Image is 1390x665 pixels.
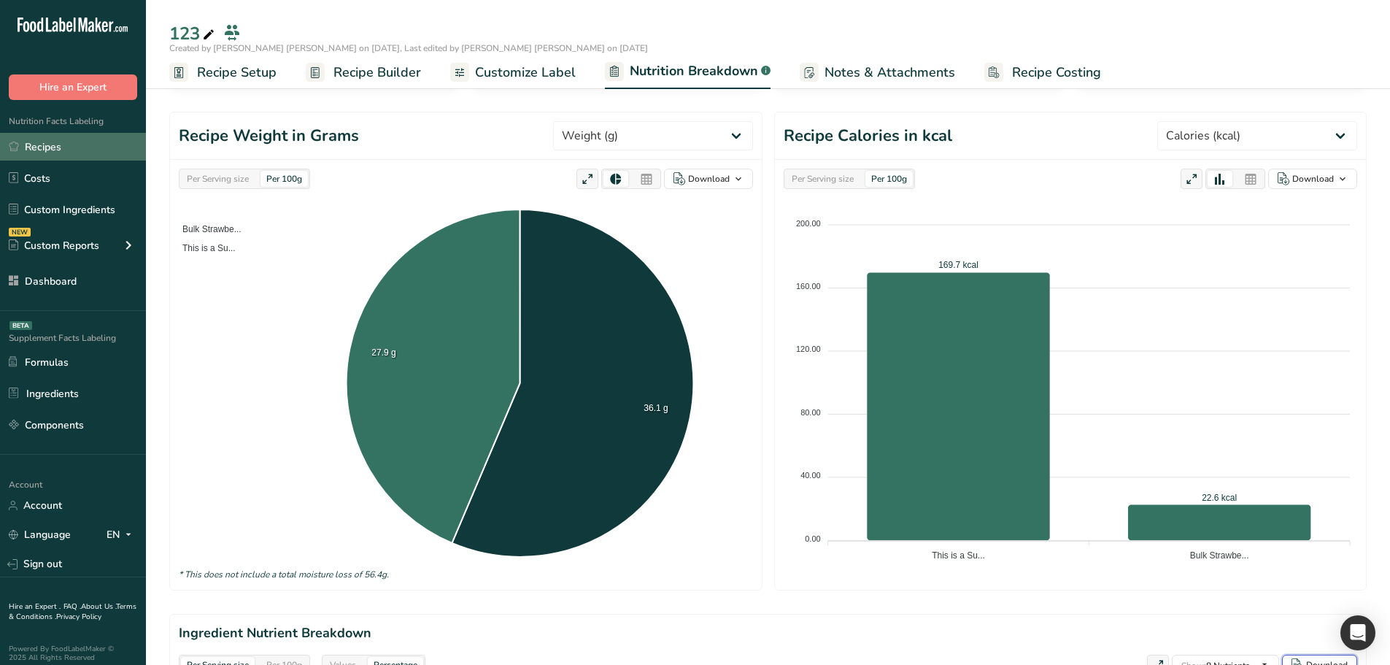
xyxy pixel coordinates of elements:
[932,550,985,561] tspan: This is a Su...
[171,224,242,234] span: Bulk Strawbe...
[179,568,753,581] div: * This does not include a total moisture loss of 56.4g.
[800,408,821,417] tspan: 80.00
[181,171,255,187] div: Per Serving size
[260,171,308,187] div: Per 100g
[1340,615,1375,650] div: Open Intercom Messenger
[63,601,81,612] a: FAQ .
[786,171,860,187] div: Per Serving size
[1190,550,1249,561] tspan: Bulk Strawbe...
[800,56,955,89] a: Notes & Attachments
[169,56,277,89] a: Recipe Setup
[825,63,955,82] span: Notes & Attachments
[9,321,32,330] div: BETA
[9,238,99,253] div: Custom Reports
[81,601,116,612] a: About Us .
[865,171,913,187] div: Per 100g
[475,63,576,82] span: Customize Label
[9,645,137,662] div: Powered By FoodLabelMaker © 2025 All Rights Reserved
[9,74,137,100] button: Hire an Expert
[197,63,277,82] span: Recipe Setup
[306,56,421,89] a: Recipe Builder
[9,228,31,237] div: NEW
[9,522,71,547] a: Language
[605,55,771,90] a: Nutrition Breakdown
[630,61,758,81] span: Nutrition Breakdown
[1268,169,1357,189] button: Download
[107,526,137,544] div: EN
[450,56,576,89] a: Customize Label
[56,612,101,622] a: Privacy Policy
[333,63,421,82] span: Recipe Builder
[1012,63,1101,82] span: Recipe Costing
[169,42,648,54] span: Created by [PERSON_NAME] [PERSON_NAME] on [DATE], Last edited by [PERSON_NAME] [PERSON_NAME] on [...
[796,218,821,227] tspan: 200.00
[1292,172,1334,185] div: Download
[805,534,820,543] tspan: 0.00
[784,124,952,148] h1: Recipe Calories in kcal
[179,124,359,148] h1: Recipe Weight in Grams
[796,345,821,353] tspan: 120.00
[796,282,821,291] tspan: 160.00
[664,169,753,189] button: Download
[169,20,217,47] div: 123
[179,623,1357,643] h2: Ingredient Nutrient Breakdown
[688,172,730,185] div: Download
[800,471,821,480] tspan: 40.00
[171,243,236,253] span: This is a Su...
[9,601,136,622] a: Terms & Conditions .
[9,601,61,612] a: Hire an Expert .
[984,56,1101,89] a: Recipe Costing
